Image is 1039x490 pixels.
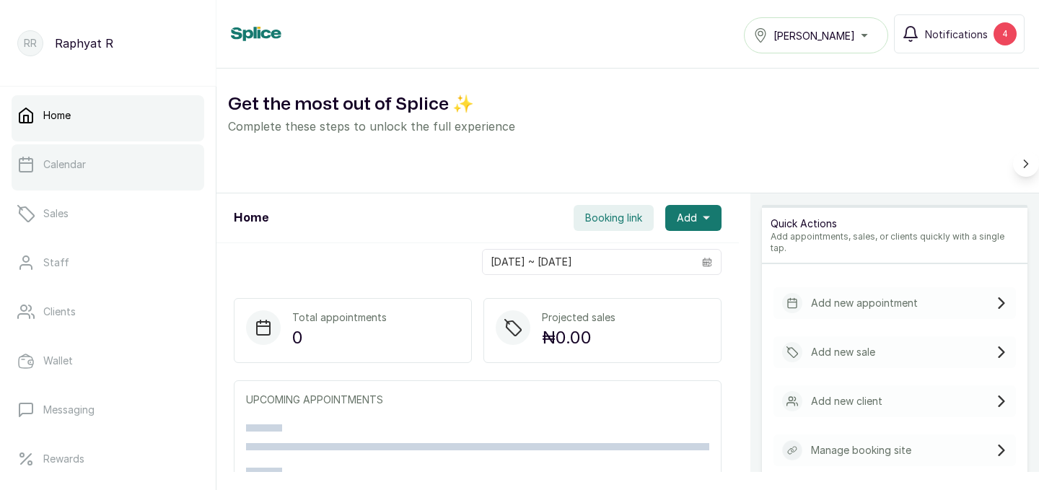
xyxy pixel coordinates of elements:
[43,157,86,172] p: Calendar
[43,108,71,123] p: Home
[43,206,69,221] p: Sales
[811,394,882,408] p: Add new client
[12,242,204,283] a: Staff
[43,403,95,417] p: Messaging
[811,296,918,310] p: Add new appointment
[292,310,387,325] p: Total appointments
[234,209,268,227] h1: Home
[43,305,76,319] p: Clients
[771,216,1019,231] p: Quick Actions
[12,95,204,136] a: Home
[1013,151,1039,177] button: Scroll right
[811,345,875,359] p: Add new sale
[925,27,988,42] span: Notifications
[894,14,1025,53] button: Notifications4
[55,35,113,52] p: Raphyat R
[483,250,693,274] input: Select date
[585,211,642,225] span: Booking link
[228,118,1027,135] p: Complete these steps to unlock the full experience
[744,17,888,53] button: [PERSON_NAME]
[665,205,722,231] button: Add
[292,325,387,351] p: 0
[228,92,1027,118] h2: Get the most out of Splice ✨
[12,292,204,332] a: Clients
[574,205,654,231] button: Booking link
[43,255,69,270] p: Staff
[24,36,37,51] p: RR
[12,144,204,185] a: Calendar
[702,257,712,267] svg: calendar
[994,22,1017,45] div: 4
[12,341,204,381] a: Wallet
[246,393,709,407] p: UPCOMING APPOINTMENTS
[542,310,615,325] p: Projected sales
[12,193,204,234] a: Sales
[811,443,911,458] p: Manage booking site
[43,354,73,368] p: Wallet
[771,231,1019,254] p: Add appointments, sales, or clients quickly with a single tap.
[677,211,697,225] span: Add
[542,325,615,351] p: ₦0.00
[773,28,855,43] span: [PERSON_NAME]
[43,452,84,466] p: Rewards
[12,439,204,479] a: Rewards
[12,390,204,430] a: Messaging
